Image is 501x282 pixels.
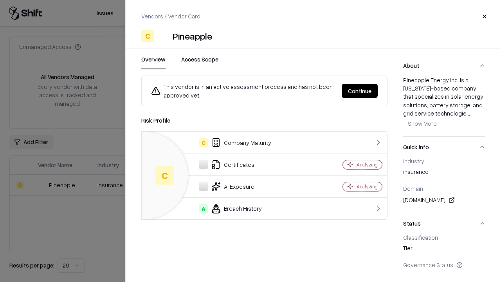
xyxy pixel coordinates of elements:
button: Status [403,213,485,234]
button: Access Scope [181,55,218,69]
div: Quick Info [403,157,485,213]
div: C [199,138,208,147]
div: Company Maturity [148,138,315,147]
div: insurance [403,168,485,179]
div: Pineapple [173,30,212,42]
div: Domain [403,185,485,192]
span: ... [467,110,470,117]
div: Pineapple Energy Inc. is a [US_STATE]-based company that specializes in solar energy solutions, b... [403,76,485,130]
div: Breach History [148,204,315,213]
div: About [403,76,485,136]
button: Continue [342,84,378,98]
span: + Show More [403,120,437,127]
div: Governance Status [403,261,485,268]
div: Tier 1 [403,244,485,255]
div: Risk Profile [141,116,387,125]
div: Certificates [148,160,315,169]
div: Analyzing [357,161,378,168]
div: Industry [403,157,485,164]
div: [DOMAIN_NAME] [403,195,485,205]
button: Quick Info [403,137,485,157]
div: This vendor is in an active assessment process and has not been approved yet. [151,82,335,99]
img: Pineapple [157,30,169,42]
div: C [141,30,154,42]
div: A [199,204,208,213]
button: About [403,55,485,76]
div: Classification [403,234,485,241]
div: Analyzing [357,183,378,190]
p: Vendors / Vendor Card [141,12,200,20]
div: C [155,166,174,185]
button: Overview [141,55,166,69]
button: + Show More [403,117,437,130]
div: AI Exposure [148,182,315,191]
